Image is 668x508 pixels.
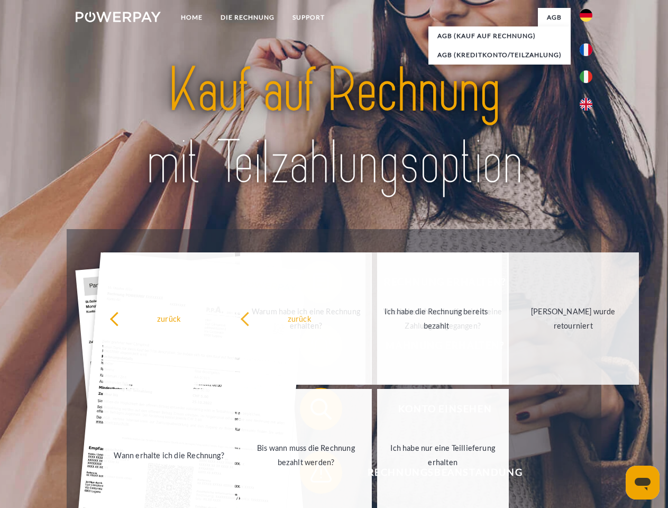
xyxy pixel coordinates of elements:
img: logo-powerpay-white.svg [76,12,161,22]
div: Ich habe die Rechnung bereits bezahlt [377,304,496,333]
div: Bis wann muss die Rechnung bezahlt werden? [246,441,365,469]
a: Home [172,8,212,27]
img: fr [580,43,592,56]
img: de [580,9,592,22]
img: title-powerpay_de.svg [101,51,567,203]
img: it [580,70,592,83]
iframe: Schaltfläche zum Öffnen des Messaging-Fensters [626,466,660,500]
a: agb [538,8,571,27]
a: AGB (Kreditkonto/Teilzahlung) [428,46,571,65]
div: zurück [109,311,228,325]
img: en [580,98,592,111]
div: [PERSON_NAME] wurde retourniert [514,304,633,333]
a: AGB (Kauf auf Rechnung) [428,26,571,46]
a: DIE RECHNUNG [212,8,283,27]
div: zurück [240,311,359,325]
a: SUPPORT [283,8,334,27]
div: Wann erhalte ich die Rechnung? [109,448,228,462]
div: Ich habe nur eine Teillieferung erhalten [383,441,502,469]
